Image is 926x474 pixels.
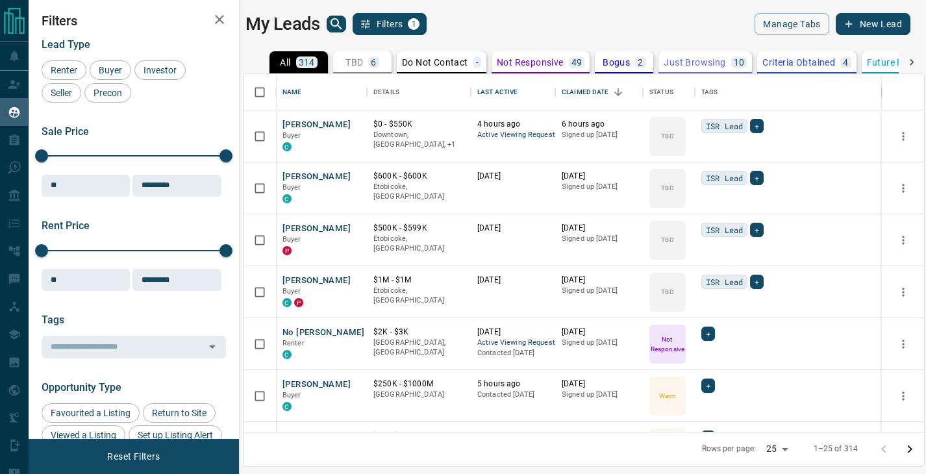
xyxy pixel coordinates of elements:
[755,13,829,35] button: Manage Tabs
[471,74,555,110] div: Last Active
[750,223,764,237] div: +
[282,246,292,255] div: property.ca
[706,223,743,236] span: ISR Lead
[555,74,643,110] div: Claimed Date
[46,88,77,98] span: Seller
[894,231,913,250] button: more
[147,408,211,418] span: Return to Site
[897,436,923,462] button: Go to next page
[46,65,82,75] span: Renter
[701,379,715,393] div: +
[638,58,643,67] p: 2
[562,275,636,286] p: [DATE]
[761,440,792,458] div: 25
[814,443,858,455] p: 1–25 of 314
[755,275,759,288] span: +
[42,381,121,393] span: Opportunity Type
[46,408,135,418] span: Favourited a Listing
[562,130,636,140] p: Signed up [DATE]
[706,275,743,288] span: ISR Lead
[477,74,518,110] div: Last Active
[245,14,320,34] h1: My Leads
[664,58,725,67] p: Just Browsing
[562,390,636,400] p: Signed up [DATE]
[477,379,549,390] p: 5 hours ago
[476,58,479,67] p: -
[750,275,764,289] div: +
[750,171,764,185] div: +
[367,74,471,110] div: Details
[373,327,464,338] p: $2K - $3K
[402,58,468,67] p: Do Not Contact
[706,379,710,392] span: +
[562,223,636,234] p: [DATE]
[90,60,131,80] div: Buyer
[477,119,549,130] p: 4 hours ago
[373,379,464,390] p: $250K - $1000M
[282,339,305,347] span: Renter
[373,130,464,150] p: Toronto
[659,391,676,401] p: Warm
[373,182,464,202] p: Etobicoke, [GEOGRAPHIC_DATA]
[203,338,221,356] button: Open
[373,390,464,400] p: [GEOGRAPHIC_DATA]
[280,58,290,67] p: All
[282,171,351,183] button: [PERSON_NAME]
[477,171,549,182] p: [DATE]
[562,327,636,338] p: [DATE]
[562,430,636,442] p: [DATE]
[282,287,301,295] span: Buyer
[734,58,745,67] p: 10
[84,83,131,103] div: Precon
[282,183,301,192] span: Buyer
[894,127,913,146] button: more
[94,65,127,75] span: Buyer
[89,88,127,98] span: Precon
[282,327,364,339] button: No [PERSON_NAME]
[299,58,315,67] p: 314
[282,430,351,443] button: [PERSON_NAME]
[282,223,351,235] button: [PERSON_NAME]
[143,403,216,423] div: Return to Site
[373,223,464,234] p: $500K - $599K
[562,286,636,296] p: Signed up [DATE]
[701,327,715,341] div: +
[129,425,222,445] div: Set up Listing Alert
[894,386,913,406] button: more
[497,58,564,67] p: Not Responsive
[477,327,549,338] p: [DATE]
[46,430,121,440] span: Viewed a Listing
[755,223,759,236] span: +
[282,275,351,287] button: [PERSON_NAME]
[477,130,549,141] span: Active Viewing Request
[99,445,168,468] button: Reset Filters
[282,194,292,203] div: condos.ca
[706,119,743,132] span: ISR Lead
[409,19,418,29] span: 1
[695,74,882,110] div: Tags
[609,83,627,101] button: Sort
[139,65,181,75] span: Investor
[373,275,464,286] p: $1M - $1M
[282,350,292,359] div: condos.ca
[477,430,549,442] p: [DATE]
[562,182,636,192] p: Signed up [DATE]
[894,334,913,354] button: more
[762,58,835,67] p: Criteria Obtained
[643,74,695,110] div: Status
[42,60,86,80] div: Renter
[373,286,464,306] p: Etobicoke, [GEOGRAPHIC_DATA]
[661,183,673,193] p: TBD
[42,125,89,138] span: Sale Price
[42,314,64,326] span: Tags
[894,179,913,198] button: more
[373,338,464,358] p: [GEOGRAPHIC_DATA], [GEOGRAPHIC_DATA]
[843,58,848,67] p: 4
[353,13,427,35] button: Filters1
[42,38,90,51] span: Lead Type
[571,58,582,67] p: 49
[133,430,218,440] span: Set up Listing Alert
[373,171,464,182] p: $600K - $600K
[702,443,757,455] p: Rows per page:
[373,234,464,254] p: Etobicoke, [GEOGRAPHIC_DATA]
